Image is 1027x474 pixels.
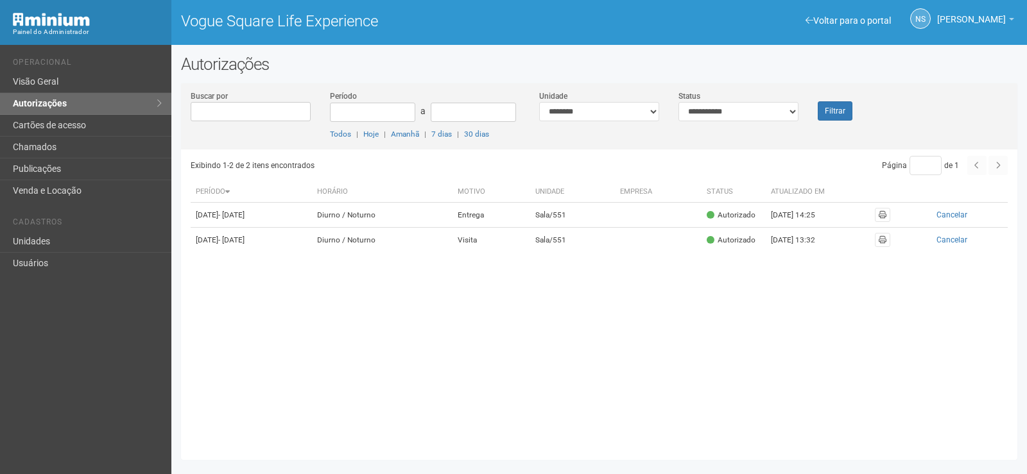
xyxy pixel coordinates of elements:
[910,8,931,29] a: NS
[901,233,1003,247] button: Cancelar
[391,130,419,139] a: Amanhã
[191,228,312,253] td: [DATE]
[13,13,90,26] img: Minium
[424,130,426,139] span: |
[530,182,614,203] th: Unidade
[453,228,530,253] td: Visita
[13,217,162,231] li: Cadastros
[330,130,351,139] a: Todos
[453,203,530,228] td: Entrega
[707,210,755,221] div: Autorizado
[539,90,567,102] label: Unidade
[678,90,700,102] label: Status
[937,16,1014,26] a: [PERSON_NAME]
[464,130,489,139] a: 30 dias
[818,101,852,121] button: Filtrar
[356,130,358,139] span: |
[191,182,312,203] th: Período
[312,203,453,228] td: Diurno / Noturno
[13,58,162,71] li: Operacional
[937,2,1006,24] span: Nicolle Silva
[806,15,891,26] a: Voltar para o portal
[901,208,1003,222] button: Cancelar
[420,106,426,116] span: a
[702,182,766,203] th: Status
[312,182,453,203] th: Horário
[707,235,755,246] div: Autorizado
[766,228,836,253] td: [DATE] 13:32
[766,203,836,228] td: [DATE] 14:25
[530,203,614,228] td: Sala/551
[218,210,245,219] span: - [DATE]
[181,55,1017,74] h2: Autorizações
[312,228,453,253] td: Diurno / Noturno
[330,90,357,102] label: Período
[218,235,245,244] span: - [DATE]
[191,156,595,175] div: Exibindo 1-2 de 2 itens encontrados
[431,130,452,139] a: 7 dias
[615,182,702,203] th: Empresa
[766,182,836,203] th: Atualizado em
[181,13,590,30] h1: Vogue Square Life Experience
[363,130,379,139] a: Hoje
[191,203,312,228] td: [DATE]
[384,130,386,139] span: |
[457,130,459,139] span: |
[530,228,614,253] td: Sala/551
[453,182,530,203] th: Motivo
[191,90,228,102] label: Buscar por
[882,161,959,170] span: Página de 1
[13,26,162,38] div: Painel do Administrador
